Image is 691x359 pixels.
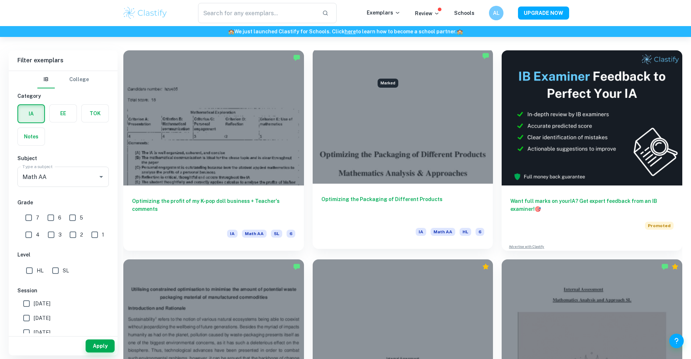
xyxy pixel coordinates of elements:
[293,54,300,61] img: Marked
[58,214,61,222] span: 6
[17,199,109,206] h6: Grade
[476,228,484,236] span: 6
[50,105,77,122] button: EE
[34,314,50,322] span: [DATE]
[492,9,500,17] h6: AL
[86,339,115,352] button: Apply
[9,50,118,71] h6: Filter exemplars
[535,206,541,212] span: 🎯
[1,28,690,36] h6: We just launched Clastify for Schools. Click to learn how to become a school partner.
[345,29,356,34] a: here
[122,6,168,20] img: Clastify logo
[22,163,53,170] label: Type a subject
[661,263,669,270] img: Marked
[34,329,50,337] span: [DATE]
[293,263,300,270] img: Marked
[287,230,295,238] span: 6
[671,263,679,270] div: Premium
[482,263,489,270] div: Premium
[69,71,89,88] button: College
[415,9,440,17] p: Review
[510,197,674,213] h6: Want full marks on your IA ? Get expert feedback from an IB examiner!
[502,50,682,185] img: Thumbnail
[58,231,62,239] span: 3
[460,228,471,236] span: HL
[321,195,485,219] h6: Optimizing the Packaging of Different Products
[227,230,238,238] span: IA
[489,6,503,20] button: AL
[416,228,426,236] span: IA
[669,334,684,348] button: Help and Feedback
[518,7,569,20] button: UPGRADE NOW
[431,228,455,236] span: Math AA
[457,29,463,34] span: 🏫
[37,71,89,88] div: Filter type choice
[17,251,109,259] h6: Level
[367,9,400,17] p: Exemplars
[132,197,295,221] h6: Optimizing the profit of my K-pop doll business + Teacher's comments
[34,300,50,308] span: [DATE]
[102,231,104,239] span: 1
[18,105,44,122] button: IA
[17,92,109,100] h6: Category
[198,3,317,23] input: Search for any exemplars...
[313,50,493,251] a: Optimizing the Packaging of Different ProductsIAMath AAHL6
[36,214,39,222] span: 7
[36,231,40,239] span: 4
[509,244,544,249] a: Advertise with Clastify
[80,231,83,239] span: 2
[228,29,234,34] span: 🏫
[18,128,45,145] button: Notes
[271,230,282,238] span: SL
[37,71,55,88] button: IB
[37,267,44,275] span: HL
[17,287,109,295] h6: Session
[96,172,106,182] button: Open
[242,230,267,238] span: Math AA
[82,105,108,122] button: TOK
[645,222,674,230] span: Promoted
[80,214,83,222] span: 5
[378,79,398,88] div: Marked
[482,52,489,59] img: Marked
[454,10,474,16] a: Schools
[502,50,682,251] a: Want full marks on yourIA? Get expert feedback from an IB examiner!PromotedAdvertise with Clastify
[123,50,304,251] a: Optimizing the profit of my K-pop doll business + Teacher's commentsIAMath AASL6
[17,154,109,162] h6: Subject
[63,267,69,275] span: SL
